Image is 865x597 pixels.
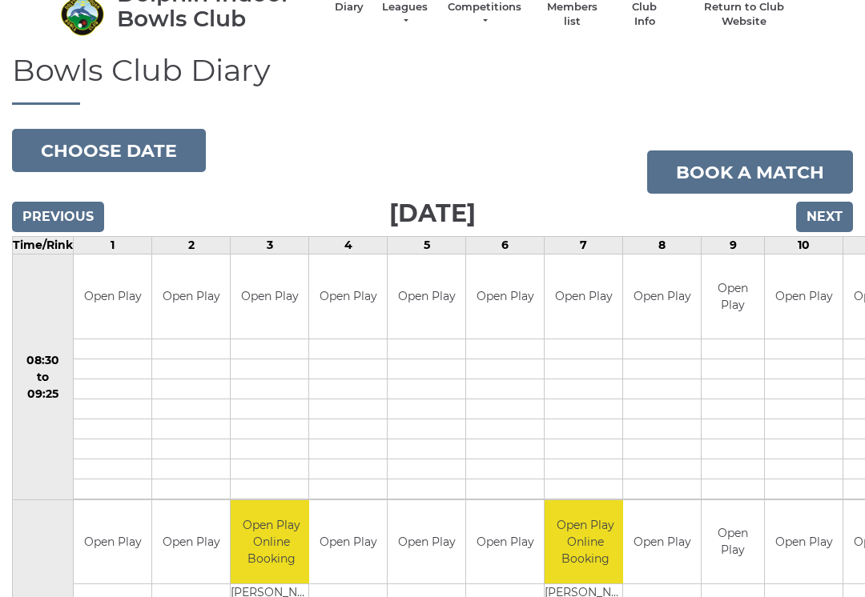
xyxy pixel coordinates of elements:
td: Open Play [702,254,764,339]
td: 10 [765,237,843,254]
td: 6 [466,237,545,254]
td: Open Play [623,254,701,339]
td: 3 [231,237,309,254]
td: Open Play [74,254,151,339]
td: Open Play Online Booking [231,500,312,584]
td: 8 [623,237,702,254]
input: Previous [12,202,104,232]
td: Open Play [623,500,701,584]
td: 4 [309,237,388,254]
td: Open Play [765,500,843,584]
button: Choose date [12,129,206,172]
h1: Bowls Club Diary [12,54,853,106]
td: Open Play [309,500,387,584]
input: Next [796,202,853,232]
td: Open Play [388,254,465,339]
td: Open Play [545,254,622,339]
td: Open Play [152,500,230,584]
td: Open Play [152,254,230,339]
td: 08:30 to 09:25 [13,254,74,500]
td: 1 [74,237,152,254]
td: Open Play [74,500,151,584]
td: Open Play [466,254,544,339]
td: Open Play Online Booking [545,500,626,584]
td: 2 [152,237,231,254]
a: Book a match [647,150,853,194]
td: Open Play [309,254,387,339]
td: Open Play [466,500,544,584]
td: 9 [702,237,765,254]
td: Open Play [231,254,308,339]
td: Open Play [765,254,843,339]
td: 7 [545,237,623,254]
td: Open Play [388,500,465,584]
td: Time/Rink [13,237,74,254]
td: Open Play [702,500,764,584]
td: 5 [388,237,466,254]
